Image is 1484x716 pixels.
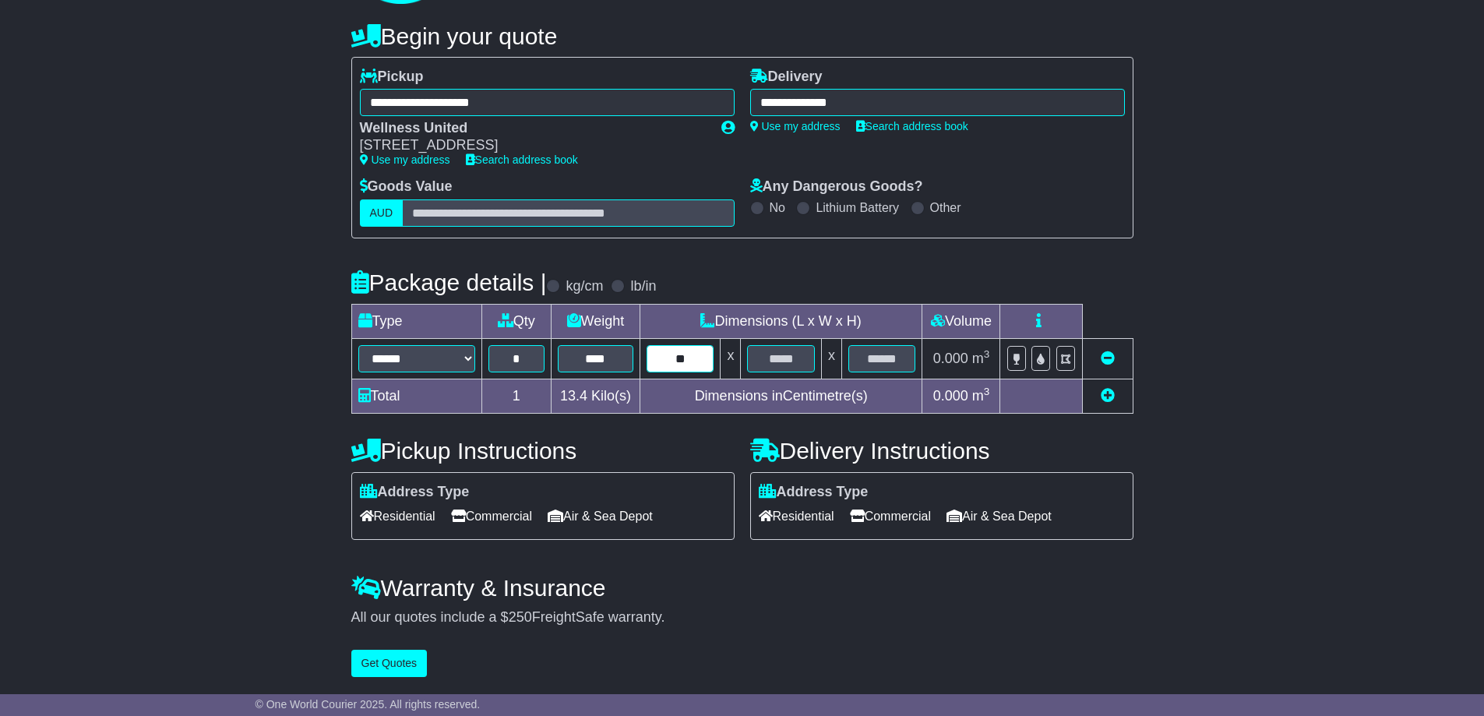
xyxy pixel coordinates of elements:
[551,304,640,338] td: Weight
[821,338,841,379] td: x
[972,351,990,366] span: m
[481,379,551,413] td: 1
[850,504,931,528] span: Commercial
[560,388,587,404] span: 13.4
[816,200,899,215] label: Lithium Battery
[451,504,532,528] span: Commercial
[630,278,656,295] label: lb/in
[972,388,990,404] span: m
[360,137,706,154] div: [STREET_ADDRESS]
[984,386,990,397] sup: 3
[351,609,1133,626] div: All our quotes include a $ FreightSafe warranty.
[930,200,961,215] label: Other
[721,338,741,379] td: x
[750,438,1133,464] h4: Delivery Instructions
[750,178,923,196] label: Any Dangerous Goods?
[770,200,785,215] label: No
[351,270,547,295] h4: Package details |
[922,304,1000,338] td: Volume
[933,351,968,366] span: 0.000
[360,484,470,501] label: Address Type
[351,379,481,413] td: Total
[360,178,453,196] label: Goods Value
[933,388,968,404] span: 0.000
[351,575,1133,601] h4: Warranty & Insurance
[759,484,869,501] label: Address Type
[351,650,428,677] button: Get Quotes
[360,153,450,166] a: Use my address
[640,379,922,413] td: Dimensions in Centimetre(s)
[360,120,706,137] div: Wellness United
[256,698,481,711] span: © One World Courier 2025. All rights reserved.
[1101,388,1115,404] a: Add new item
[1101,351,1115,366] a: Remove this item
[566,278,603,295] label: kg/cm
[360,504,435,528] span: Residential
[750,120,841,132] a: Use my address
[466,153,578,166] a: Search address book
[548,504,653,528] span: Air & Sea Depot
[509,609,532,625] span: 250
[360,69,424,86] label: Pickup
[351,23,1133,49] h4: Begin your quote
[551,379,640,413] td: Kilo(s)
[351,438,735,464] h4: Pickup Instructions
[984,348,990,360] sup: 3
[481,304,551,338] td: Qty
[856,120,968,132] a: Search address book
[360,199,404,227] label: AUD
[750,69,823,86] label: Delivery
[946,504,1052,528] span: Air & Sea Depot
[759,504,834,528] span: Residential
[351,304,481,338] td: Type
[640,304,922,338] td: Dimensions (L x W x H)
